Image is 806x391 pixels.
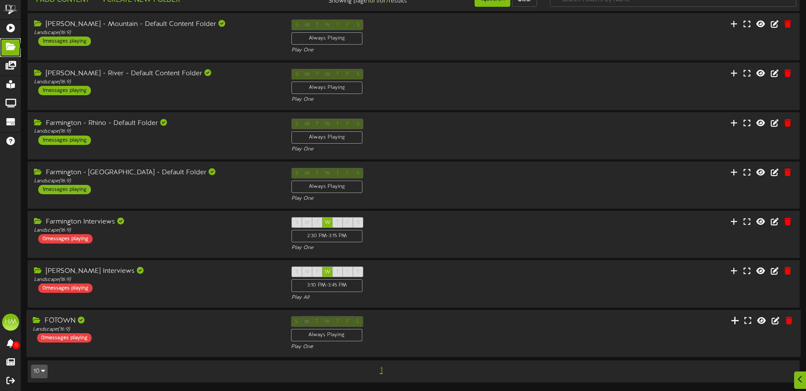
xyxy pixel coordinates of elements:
span: W [325,269,331,275]
span: F [346,220,349,226]
div: 3:10 PM - 3:45 PM [291,279,362,292]
div: Farmington - Rhino - Default Folder [34,119,279,128]
div: Landscape ( 16:9 ) [34,29,279,37]
span: S [295,269,298,275]
span: 1 [378,366,385,375]
div: [PERSON_NAME] - River - Default Content Folder [34,69,279,79]
div: Always Playing [291,131,362,144]
button: 10 [31,365,48,378]
span: W [325,220,331,226]
div: Always Playing [291,181,362,193]
div: Farmington Interviews [34,217,279,227]
div: 0 messages playing [37,333,91,343]
span: T [336,220,339,226]
div: Play One [291,47,536,54]
div: Play One [291,195,536,202]
div: 1 messages playing [38,185,91,194]
div: Play All [291,294,536,301]
div: Play One [291,146,536,153]
div: Play One [291,343,536,351]
div: 0 messages playing [38,234,93,244]
div: Always Playing [291,329,362,341]
div: 1 messages playing [38,136,91,145]
div: [PERSON_NAME] - Mountain - Default Content Folder [34,20,279,29]
span: S [356,269,359,275]
div: Always Playing [291,32,362,45]
span: M [305,269,310,275]
div: HM [2,314,19,331]
span: T [316,220,319,226]
div: FOTOWN [33,316,278,326]
span: F [346,269,349,275]
span: T [316,269,319,275]
div: Landscape ( 16:9 ) [33,326,278,333]
div: 2:30 PM - 3:15 PM [291,230,362,242]
div: 1 messages playing [38,37,91,46]
span: S [295,220,298,226]
span: M [305,220,310,226]
div: Always Playing [291,82,362,94]
div: Play One [291,96,536,103]
div: [PERSON_NAME] Interviews [34,266,279,276]
span: S [356,220,359,226]
div: Farmington - [GEOGRAPHIC_DATA] - Default Folder [34,168,279,178]
div: 1 messages playing [38,86,91,95]
div: Landscape ( 16:9 ) [34,178,279,185]
span: 0 [12,341,20,349]
div: Landscape ( 16:9 ) [34,128,279,135]
div: 0 messages playing [38,283,93,293]
div: Landscape ( 16:9 ) [34,276,279,283]
div: Play One [291,244,536,252]
span: T [336,269,339,275]
div: Landscape ( 16:9 ) [34,79,279,86]
div: Landscape ( 16:9 ) [34,227,279,234]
